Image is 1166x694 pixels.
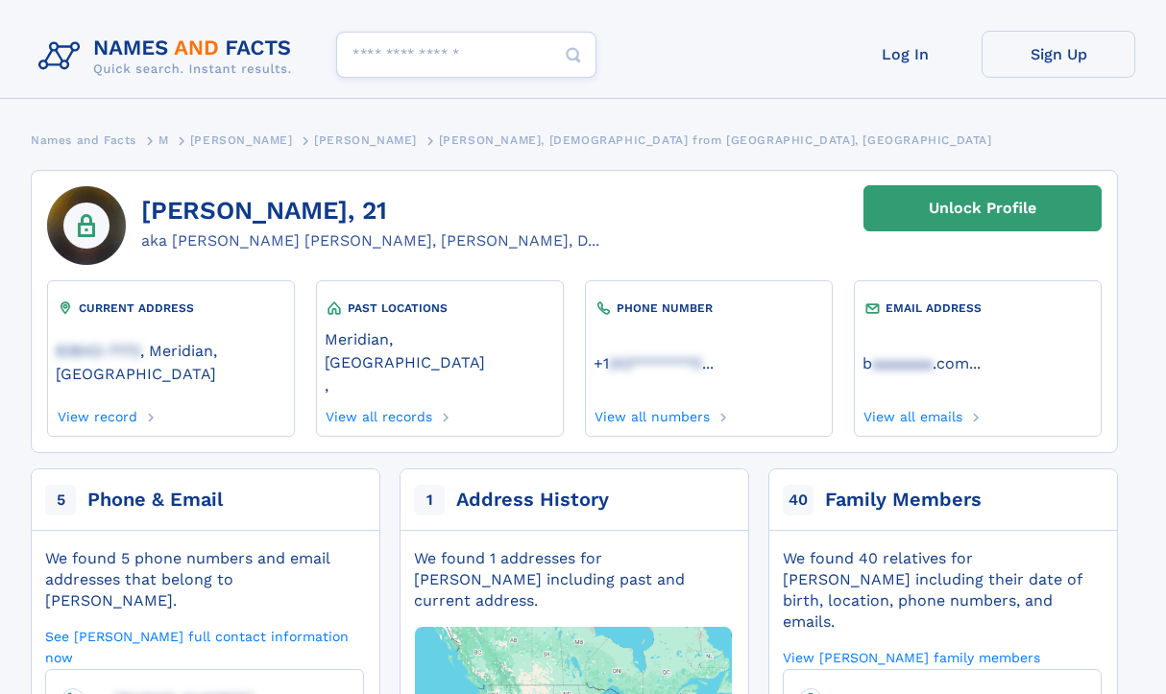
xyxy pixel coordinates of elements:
[783,548,1102,633] div: We found 40 relatives for [PERSON_NAME] including their date of birth, location, phone numbers, a...
[314,128,417,152] a: [PERSON_NAME]
[45,485,76,515] span: 5
[45,548,364,611] div: We found 5 phone numbers and email addresses that belong to [PERSON_NAME].
[862,299,1093,318] div: EMAIL ADDRESS
[414,548,733,611] div: We found 1 addresses for [PERSON_NAME] including past and current address.
[828,31,982,78] a: Log In
[190,128,293,152] a: [PERSON_NAME]
[982,31,1135,78] a: Sign Up
[45,627,364,666] a: See [PERSON_NAME] full contact information now
[141,197,599,226] h1: [PERSON_NAME], 21
[439,133,992,147] span: [PERSON_NAME], [DEMOGRAPHIC_DATA] from [GEOGRAPHIC_DATA], [GEOGRAPHIC_DATA]
[56,340,286,383] a: 83642-7172, Meridian, [GEOGRAPHIC_DATA]
[314,133,417,147] span: [PERSON_NAME]
[862,403,963,424] a: View all emails
[825,487,982,514] div: Family Members
[872,354,933,372] span: aaaaaaa
[56,403,137,424] a: View record
[550,32,596,79] button: Search Button
[929,186,1036,230] div: Unlock Profile
[158,133,169,147] span: M
[325,403,433,424] a: View all records
[158,128,169,152] a: M
[594,354,824,372] a: ...
[414,485,445,515] span: 1
[783,485,814,515] span: 40
[594,299,824,318] div: PHONE NUMBER
[325,318,555,403] div: ,
[56,299,286,318] div: CURRENT ADDRESS
[31,31,307,83] img: Logo Names and Facts
[336,32,596,78] input: search input
[863,185,1102,231] a: Unlock Profile
[862,352,969,372] a: baaaaaaa.com
[56,342,140,360] span: 83642-7172
[325,328,555,371] a: Meridian, [GEOGRAPHIC_DATA]
[325,299,555,318] div: PAST LOCATIONS
[594,403,711,424] a: View all numbers
[190,133,293,147] span: [PERSON_NAME]
[141,229,599,252] div: aka [PERSON_NAME] [PERSON_NAME], [PERSON_NAME], D...
[87,487,223,514] div: Phone & Email
[456,487,609,514] div: Address History
[783,648,1040,666] a: View [PERSON_NAME] family members
[862,354,1093,372] a: ...
[31,128,136,152] a: Names and Facts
